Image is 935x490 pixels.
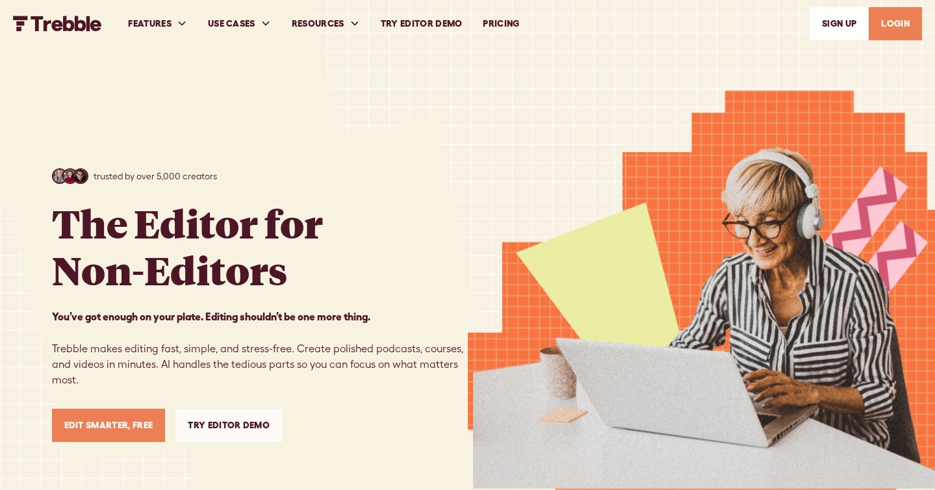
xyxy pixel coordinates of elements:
[208,17,255,31] div: USE CASES
[52,309,468,388] p: Trebble makes editing fast, simple, and stress-free. Create polished podcasts, courses, and video...
[370,1,473,46] a: Try Editor Demo
[198,1,281,46] div: USE CASES
[13,16,102,31] a: home
[128,17,172,31] div: FEATURES
[52,311,370,322] strong: You’ve got enough on your plate. Editing shouldn’t be one more thing. ‍
[472,1,530,46] a: PRICING
[94,170,217,183] p: trusted by over 5,000 creators
[118,1,198,46] div: FEATURES
[292,17,344,31] div: RESOURCES
[869,7,922,40] a: LOGIN
[13,16,102,31] img: Trebble FM Logo
[52,409,166,442] a: Edit Smarter, Free
[810,7,869,40] a: SIGn UP
[281,1,370,46] div: RESOURCES
[52,200,323,293] h1: The Editor for Non-Editors
[175,409,282,442] a: Try Editor Demo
